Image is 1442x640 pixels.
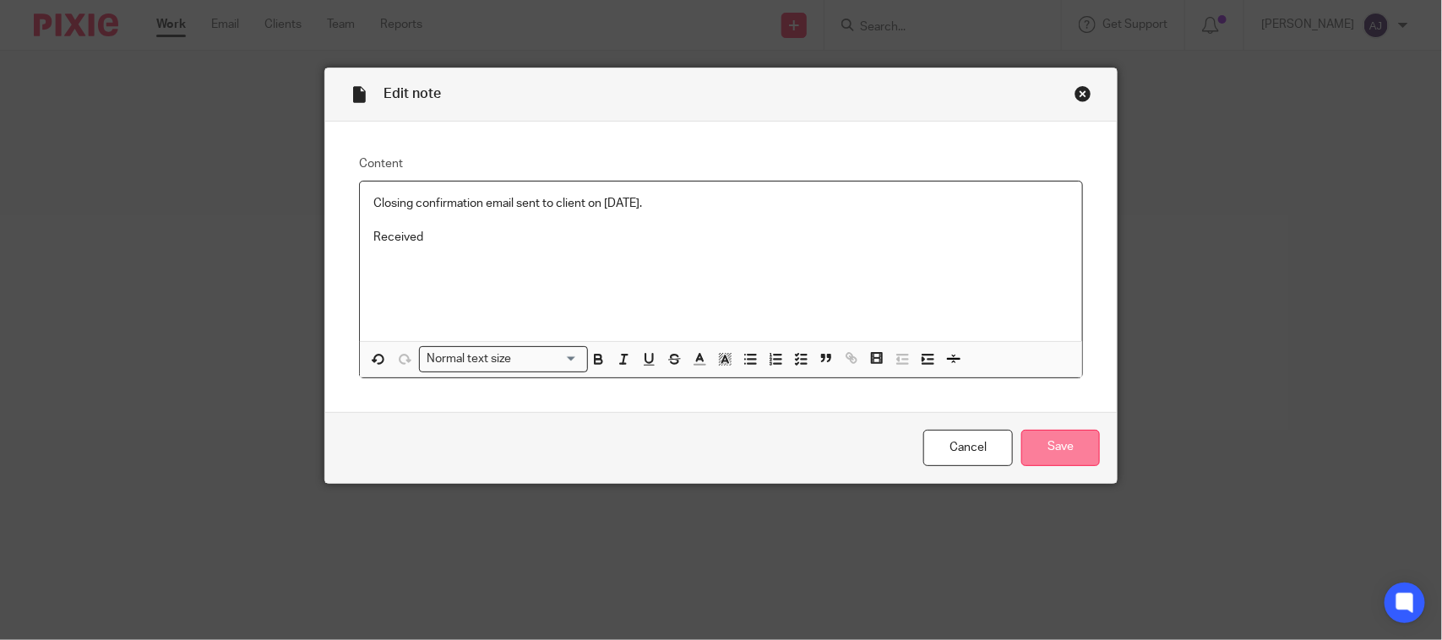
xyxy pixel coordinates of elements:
[517,350,578,368] input: Search for option
[423,350,515,368] span: Normal text size
[373,229,1069,246] p: Received
[1075,85,1091,102] div: Close this dialog window
[373,195,1069,212] p: Closing confirmation email sent to client on [DATE].
[923,430,1013,466] a: Cancel
[359,155,1083,172] label: Content
[1021,430,1100,466] input: Save
[384,87,441,100] span: Edit note
[419,346,588,372] div: Search for option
